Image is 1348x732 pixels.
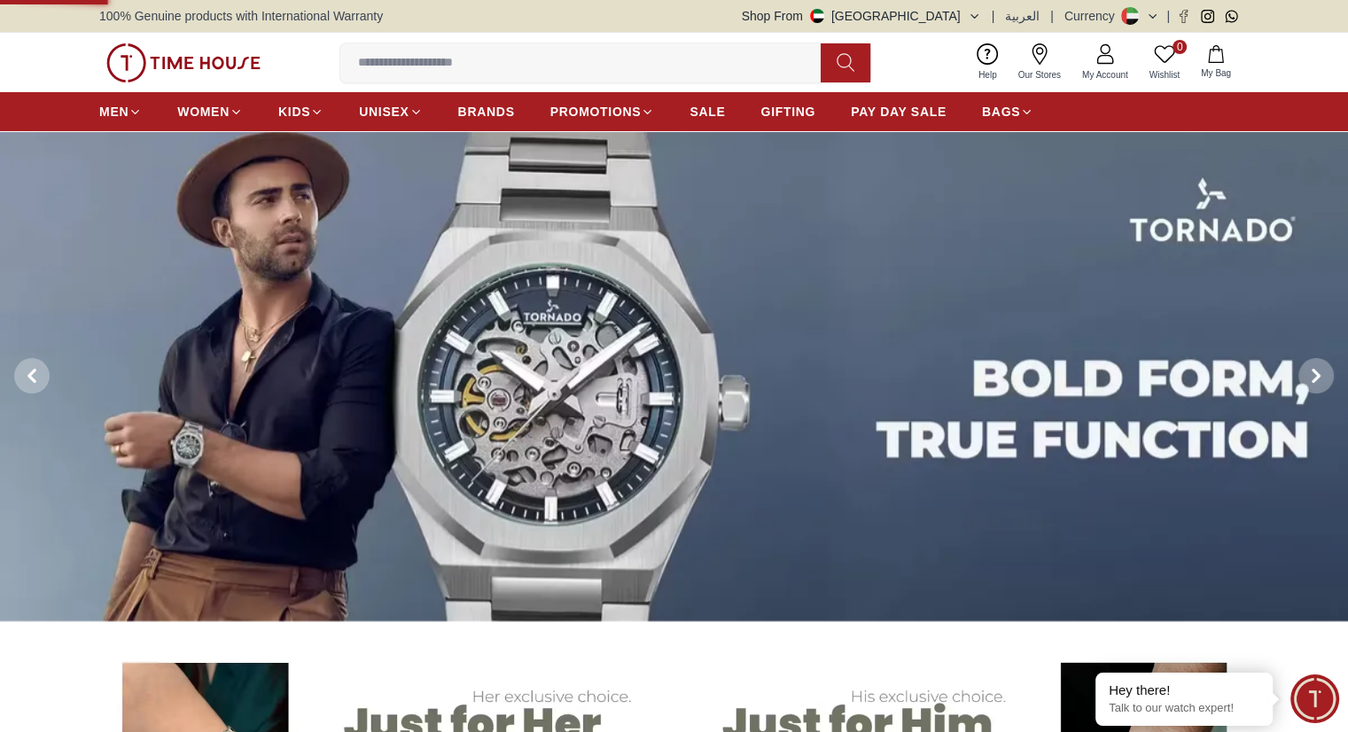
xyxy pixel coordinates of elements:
span: | [1050,7,1054,25]
button: My Bag [1190,42,1242,83]
div: Chat Widget [1290,674,1339,723]
div: Hey there! [1109,681,1259,699]
a: KIDS [278,96,323,128]
span: My Account [1075,68,1135,82]
a: MEN [99,96,142,128]
span: WOMEN [177,103,230,121]
button: العربية [1005,7,1040,25]
span: BAGS [982,103,1020,121]
span: BRANDS [458,103,515,121]
a: Our Stores [1008,40,1071,85]
span: KIDS [278,103,310,121]
a: Help [968,40,1008,85]
img: ... [106,43,261,82]
img: United Arab Emirates [810,9,824,23]
span: Help [971,68,1004,82]
a: Facebook [1177,10,1190,23]
span: GIFTING [760,103,815,121]
a: PAY DAY SALE [851,96,947,128]
span: 0 [1173,40,1187,54]
span: | [1166,7,1170,25]
a: UNISEX [359,96,422,128]
span: UNISEX [359,103,409,121]
a: BAGS [982,96,1033,128]
span: | [992,7,995,25]
span: MEN [99,103,129,121]
a: SALE [690,96,725,128]
a: BRANDS [458,96,515,128]
span: SALE [690,103,725,121]
a: PROMOTIONS [550,96,655,128]
a: WOMEN [177,96,243,128]
div: Currency [1064,7,1122,25]
span: My Bag [1194,66,1238,80]
a: 0Wishlist [1139,40,1190,85]
a: Instagram [1201,10,1214,23]
p: Talk to our watch expert! [1109,701,1259,716]
span: Our Stores [1011,68,1068,82]
span: PAY DAY SALE [851,103,947,121]
button: Shop From[GEOGRAPHIC_DATA] [742,7,981,25]
span: 100% Genuine products with International Warranty [99,7,383,25]
a: Whatsapp [1225,10,1238,23]
span: PROMOTIONS [550,103,642,121]
a: GIFTING [760,96,815,128]
span: Wishlist [1142,68,1187,82]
